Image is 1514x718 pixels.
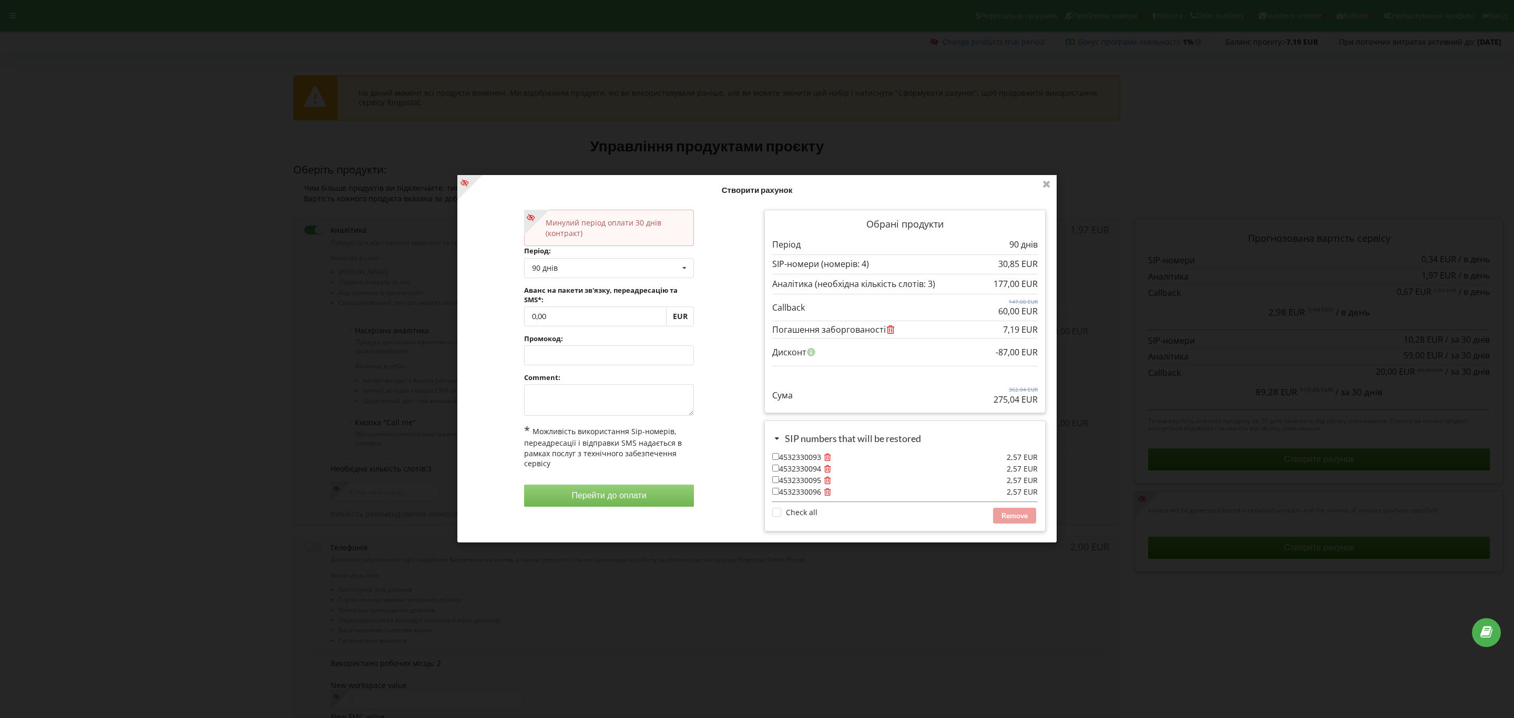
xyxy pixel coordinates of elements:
[524,424,694,469] div: Можливість використання Sip-номерів, переадресації і відправки SMS надається в рамках послуг з те...
[772,488,1038,496] div: 4532330096
[994,278,1038,290] p: 177,00 EUR
[772,239,801,251] p: Період
[772,343,1038,363] div: Дисконт
[524,247,694,256] label: Період:
[1007,465,1038,473] div: 2,57 EUR
[1007,476,1038,485] div: 2,57 EUR
[524,334,694,343] label: Промокод:
[998,305,1038,317] p: 60,00 EUR
[524,485,694,507] button: Перейти до оплати
[994,386,1038,394] p: 362,04 EUR
[772,278,935,290] p: Аналітика (необхідна кількість слотів: 3)
[998,298,1038,305] p: 147,00 EUR
[772,476,1038,485] div: 4532330095
[1003,325,1038,335] div: 7,19 EUR
[772,302,805,314] p: Callback
[772,390,793,402] p: Сума
[772,259,869,271] p: SIP-номери (номерів: 4)
[772,325,1038,335] div: Погашення заборгованості
[772,508,817,517] label: Check all
[524,373,694,383] label: Comment:
[772,465,1038,473] div: 4532330094
[1007,453,1038,461] div: 2,57 EUR
[1009,239,1038,251] p: 90 днів
[1007,488,1038,496] div: 2,57 EUR
[996,343,1038,363] div: -87,00 EUR
[532,264,558,272] div: 90 днів
[785,433,921,445] span: SIP numbers that will be restored
[666,306,694,326] div: EUR
[468,185,1046,195] h4: Створити рахунок
[994,394,1038,406] p: 275,04 EUR
[524,306,667,326] input: Enter sum
[998,259,1038,271] p: 30,85 EUR
[772,453,1038,461] div: 4532330093
[524,285,694,304] label: Аванс на пакети зв'язку, переадресацію та SMS*:
[772,218,1038,232] p: Обрані продукти
[535,218,683,239] p: Минулий період оплати 30 днів (контракт)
